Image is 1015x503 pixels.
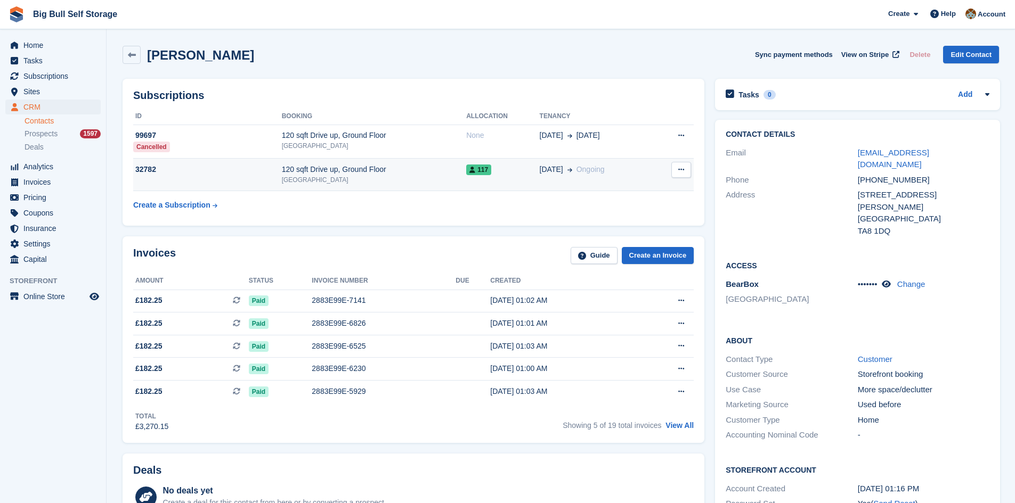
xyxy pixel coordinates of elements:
div: 32782 [133,164,282,175]
div: [DATE] 01:01 AM [490,318,637,329]
div: 2883E99E-6230 [312,363,456,374]
span: Paid [249,341,269,352]
span: Prospects [25,129,58,139]
a: menu [5,84,101,99]
a: Add [958,89,972,101]
span: [DATE] [540,164,563,175]
span: Help [941,9,956,19]
a: menu [5,252,101,267]
div: [GEOGRAPHIC_DATA] [858,213,989,225]
a: menu [5,100,101,114]
a: Big Bull Self Storage [29,5,121,23]
th: Tenancy [540,108,655,125]
div: - [858,429,989,441]
th: Due [456,273,490,290]
div: TA8 1DQ [858,225,989,237]
div: Total [135,411,168,421]
div: Marketing Source [726,399,857,411]
div: [GEOGRAPHIC_DATA] [282,175,467,185]
div: Account Created [726,483,857,495]
div: Phone [726,174,857,186]
th: Allocation [466,108,539,125]
span: Showing 5 of 19 total invoices [563,421,661,430]
a: Deals [25,142,101,153]
div: Address [726,189,857,237]
div: 120 sqft Drive up, Ground Floor [282,130,467,141]
a: Create a Subscription [133,195,217,215]
span: Invoices [23,175,87,189]
a: Preview store [88,290,101,303]
span: Subscriptions [23,69,87,84]
div: [DATE] 01:00 AM [490,363,637,374]
th: Invoice number [312,273,456,290]
span: Pricing [23,190,87,205]
div: Used before [858,399,989,411]
span: Settings [23,236,87,251]
div: 2883E99E-6525 [312,341,456,352]
a: View All [665,421,694,430]
a: menu [5,205,101,220]
span: Storefront [10,276,106,286]
img: stora-icon-8386f47178a22dfd0bd8f6a31ec36ba5ce8667c1dd55bd0f319d3a0aa187defe.svg [9,6,25,22]
span: [DATE] [576,130,600,141]
span: Deals [25,142,44,152]
h2: Access [726,260,989,270]
div: Storefront booking [858,368,989,381]
h2: Tasks [738,90,759,100]
div: 2883E99E-7141 [312,295,456,306]
span: CRM [23,100,87,114]
li: [GEOGRAPHIC_DATA] [726,293,857,306]
div: [DATE] 01:03 AM [490,341,637,352]
span: £182.25 [135,341,163,352]
div: [DATE] 01:16 PM [858,483,989,495]
span: Online Store [23,289,87,304]
div: [GEOGRAPHIC_DATA] [282,141,467,151]
span: Capital [23,252,87,267]
div: Home [858,414,989,426]
div: More space/declutter [858,384,989,396]
span: £182.25 [135,295,163,306]
div: Cancelled [133,142,170,152]
div: None [466,130,539,141]
div: No deals yet [163,484,386,497]
span: 117 [466,164,491,175]
div: Accounting Nominal Code [726,429,857,441]
button: Sync payment methods [755,46,833,63]
div: Use Case [726,384,857,396]
span: Tasks [23,53,87,68]
div: 0 [764,90,776,100]
th: Booking [282,108,467,125]
div: 2883E99E-6826 [312,318,456,329]
span: Home [23,38,87,53]
div: £3,270.15 [135,421,168,432]
div: 120 sqft Drive up, Ground Floor [282,164,467,175]
a: Guide [571,247,618,265]
span: Create [888,9,910,19]
span: Ongoing [576,165,605,174]
div: [DATE] 01:02 AM [490,295,637,306]
span: £182.25 [135,318,163,329]
a: menu [5,53,101,68]
div: [PERSON_NAME] [858,201,989,213]
a: menu [5,69,101,84]
h2: [PERSON_NAME] [147,48,254,62]
th: ID [133,108,282,125]
div: Customer Type [726,414,857,426]
span: £182.25 [135,363,163,374]
span: Coupons [23,205,87,220]
span: Paid [249,318,269,329]
div: [DATE] 01:03 AM [490,386,637,397]
span: Analytics [23,159,87,174]
a: Customer [858,354,892,364]
a: menu [5,221,101,236]
span: View on Stripe [841,50,889,60]
a: menu [5,236,101,251]
th: Created [490,273,637,290]
div: [PHONE_NUMBER] [858,174,989,186]
a: [EMAIL_ADDRESS][DOMAIN_NAME] [858,148,929,169]
h2: Contact Details [726,130,989,139]
div: 2883E99E-5929 [312,386,456,397]
span: Account [978,9,1005,20]
span: [DATE] [540,130,563,141]
h2: Invoices [133,247,176,265]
